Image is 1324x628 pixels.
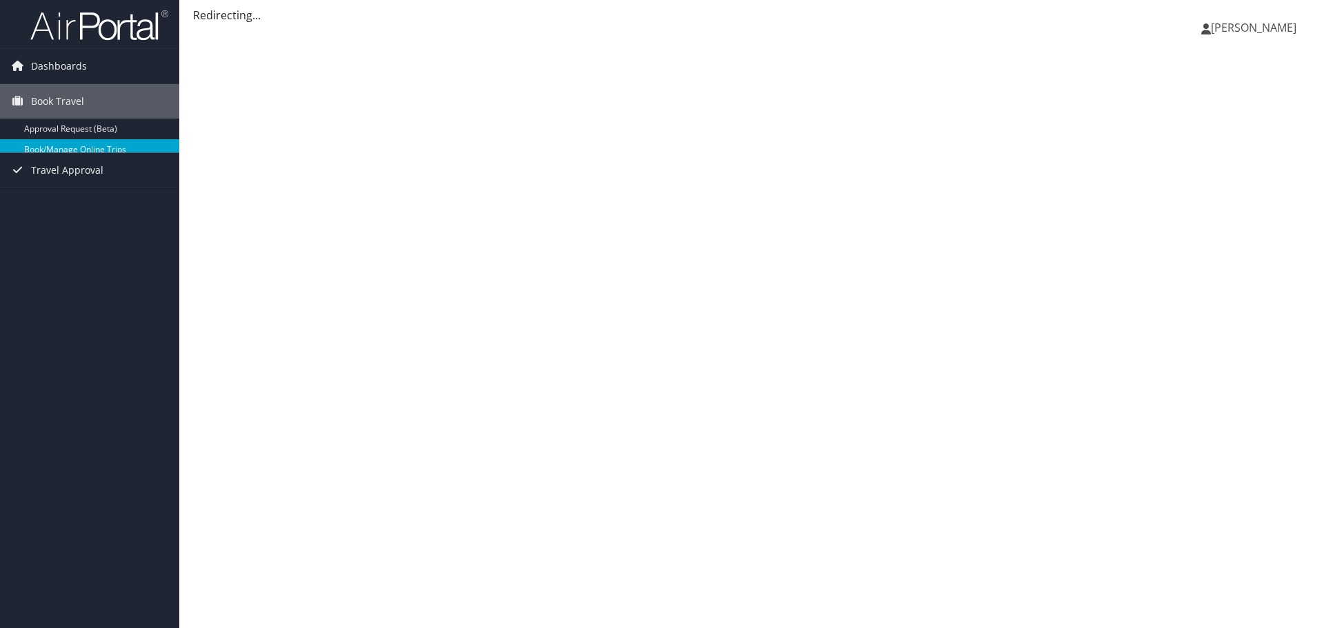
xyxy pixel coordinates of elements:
[1201,7,1310,48] a: [PERSON_NAME]
[31,49,87,83] span: Dashboards
[1211,20,1296,35] span: [PERSON_NAME]
[31,153,103,188] span: Travel Approval
[193,7,1310,23] div: Redirecting...
[31,84,84,119] span: Book Travel
[30,9,168,41] img: airportal-logo.png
